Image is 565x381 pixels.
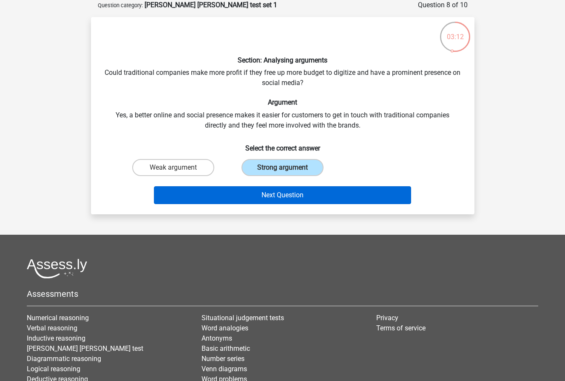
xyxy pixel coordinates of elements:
h5: Assessments [27,289,538,299]
a: Logical reasoning [27,365,80,373]
h6: Section: Analysing arguments [105,56,461,64]
img: Assessly logo [27,259,87,279]
a: Terms of service [376,324,426,332]
div: 03:12 [439,21,471,42]
div: Could traditional companies make more profit if they free up more budget to digitize and have a p... [94,24,471,208]
h6: Select the correct answer [105,137,461,152]
a: Number series [202,355,244,363]
label: Weak argument [132,159,214,176]
a: [PERSON_NAME] [PERSON_NAME] test [27,344,143,353]
small: Question category: [98,2,143,9]
button: Next Question [154,186,411,204]
label: Strong argument [241,159,324,176]
a: Diagrammatic reasoning [27,355,101,363]
a: Situational judgement tests [202,314,284,322]
a: Word analogies [202,324,248,332]
h6: Argument [105,98,461,106]
a: Inductive reasoning [27,334,85,342]
strong: [PERSON_NAME] [PERSON_NAME] test set 1 [145,1,277,9]
a: Verbal reasoning [27,324,77,332]
a: Privacy [376,314,398,322]
a: Numerical reasoning [27,314,89,322]
a: Antonyms [202,334,232,342]
a: Venn diagrams [202,365,247,373]
a: Basic arithmetic [202,344,250,353]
